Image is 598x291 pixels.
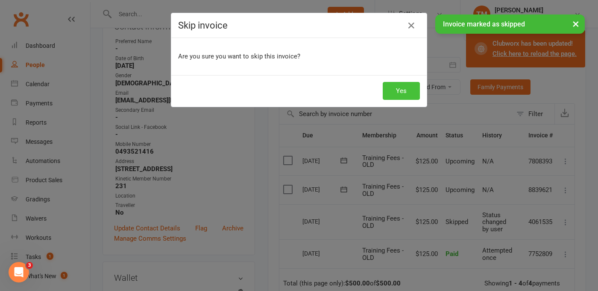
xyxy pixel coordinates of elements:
div: Invoice marked as skipped [435,15,585,34]
span: Are you sure you want to skip this invoice? [178,52,300,60]
span: 3 [26,262,33,269]
button: Yes [383,82,420,100]
iframe: Intercom live chat [9,262,29,282]
button: × [568,15,583,33]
